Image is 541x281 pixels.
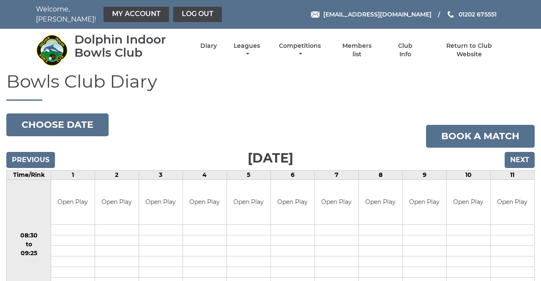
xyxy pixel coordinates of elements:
[74,33,186,59] div: Dolphin Indoor Bowls Club
[51,171,95,180] td: 1
[232,42,262,58] a: Leagues
[227,171,270,180] td: 5
[227,180,270,224] td: Open Play
[447,180,490,224] td: Open Play
[6,72,535,101] h1: Bowls Club Diary
[51,180,95,224] td: Open Play
[448,11,454,18] img: Phone us
[271,180,314,224] td: Open Play
[139,171,183,180] td: 3
[446,10,497,19] a: Phone us 01202 675551
[323,11,432,18] span: [EMAIL_ADDRESS][DOMAIN_NAME]
[183,171,227,180] td: 4
[359,180,402,224] td: Open Play
[104,7,169,22] a: My Account
[183,180,227,224] td: Open Play
[270,171,314,180] td: 6
[139,180,183,224] td: Open Play
[311,11,320,18] img: Email
[446,171,490,180] td: 10
[277,42,323,58] a: Competitions
[491,180,534,224] td: Open Play
[311,10,432,19] a: Email [EMAIL_ADDRESS][DOMAIN_NAME]
[391,42,419,58] a: Club Info
[505,152,535,168] input: Next
[358,171,402,180] td: 8
[314,171,358,180] td: 7
[459,11,497,18] span: 01202 675551
[200,42,217,50] a: Diary
[173,7,222,22] a: Log out
[490,171,534,180] td: 11
[426,125,535,148] a: Book a match
[36,4,224,25] nav: Welcome, [PERSON_NAME]!
[36,34,68,66] img: Dolphin Indoor Bowls Club
[7,171,51,180] td: Time/Rink
[6,152,55,168] input: Previous
[6,113,109,136] button: Choose date
[95,180,139,224] td: Open Play
[434,42,505,58] a: Return to Club Website
[315,180,358,224] td: Open Play
[338,42,377,58] a: Members list
[402,171,446,180] td: 9
[403,180,446,224] td: Open Play
[95,171,139,180] td: 2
